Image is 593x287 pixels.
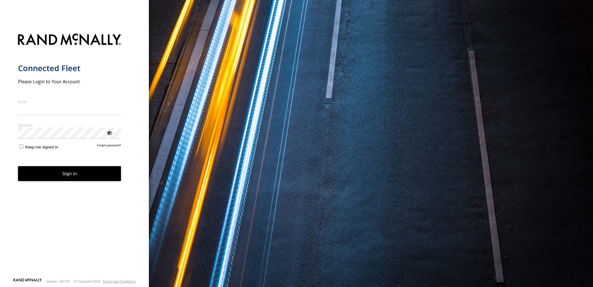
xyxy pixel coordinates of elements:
[25,145,58,149] span: Keep me signed in
[46,280,70,283] div: Version: 307.00
[19,144,23,148] input: Keep me signed in
[18,166,121,181] button: Sign in
[74,280,136,283] div: © Copyright 2025 -
[97,143,121,149] a: Forgot password?
[106,130,112,136] div: ViewPassword
[18,99,121,104] label: Email
[18,78,121,84] h2: Please Login to Your Account
[18,123,121,127] label: Password
[103,280,136,283] a: Terms and Conditions
[13,278,42,285] a: Visit our Website
[18,63,121,73] h1: Connected Fleet
[18,30,131,278] form: main
[18,32,121,48] img: Rand McNally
